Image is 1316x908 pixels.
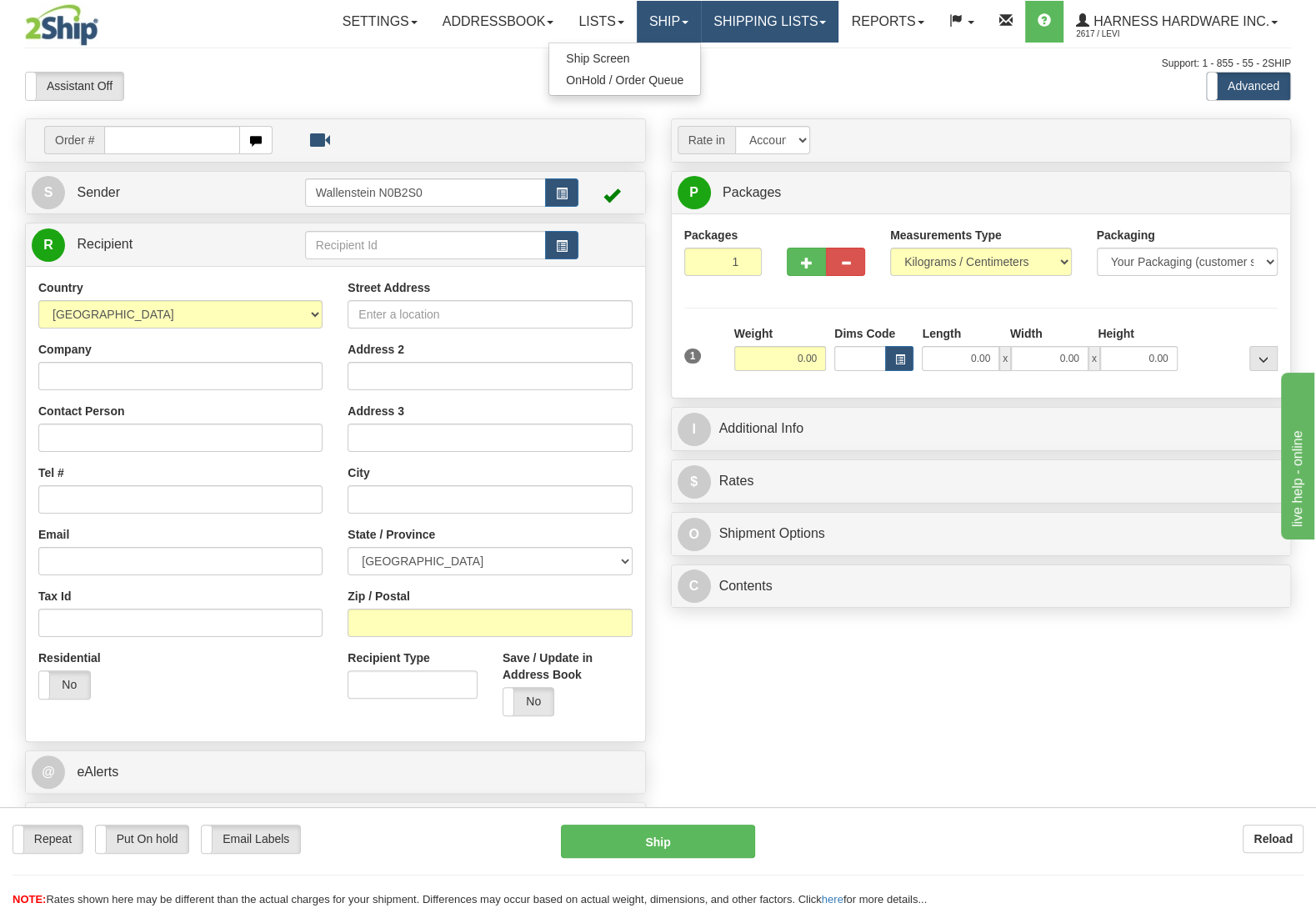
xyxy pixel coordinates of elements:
[1088,346,1100,371] span: x
[678,464,1285,499] a: $Rates
[348,650,430,666] label: Recipient Type
[348,588,410,604] label: Zip / Postal
[1010,325,1043,342] label: Width
[678,176,1285,210] a: P Packages
[305,231,546,259] input: Recipient Id
[684,349,702,364] span: 1
[1098,325,1134,342] label: Height
[1278,369,1314,539] iframe: chat widget
[999,346,1011,371] span: x
[1076,26,1201,43] span: 2617 / Levi
[566,73,683,87] span: OnHold / Order Queue
[348,403,404,419] label: Address 3
[96,825,189,853] label: Put On hold
[32,176,65,209] span: S
[503,688,554,715] label: No
[32,755,639,790] a: @ eAlerts
[38,279,83,296] label: Country
[678,465,711,499] span: $
[348,279,430,296] label: Street Address
[348,341,404,358] label: Address 2
[330,1,430,43] a: Settings
[348,526,435,543] label: State / Province
[678,518,711,551] span: O
[922,325,961,342] label: Length
[678,569,1285,604] a: CContents
[549,69,700,91] a: OnHold / Order Queue
[38,588,71,604] label: Tax Id
[26,73,123,100] label: Assistant Off
[678,569,711,603] span: C
[39,671,90,699] label: No
[305,178,546,207] input: Sender Id
[561,825,755,858] button: Ship
[1063,1,1290,43] a: Harness Hardware Inc. 2617 / Levi
[678,517,1285,551] a: OShipment Options
[678,412,1285,446] a: IAdditional Info
[77,185,120,199] span: Sender
[1089,14,1269,28] span: Harness Hardware Inc.
[202,825,300,853] label: Email Labels
[1243,825,1303,853] button: Reload
[44,126,104,154] span: Order #
[822,893,843,905] a: here
[701,1,838,43] a: Shipping lists
[13,10,154,30] div: live help - online
[32,228,274,262] a: R Recipient
[13,893,46,905] span: NOTE:
[38,341,92,358] label: Company
[38,526,69,543] label: Email
[566,52,629,65] span: Ship Screen
[890,227,1002,243] label: Measurements Type
[834,325,895,342] label: Dims Code
[13,825,83,853] label: Repeat
[637,1,701,43] a: Ship
[38,403,124,419] label: Contact Person
[503,650,633,683] label: Save / Update in Address Book
[348,464,369,481] label: City
[723,185,781,199] span: Packages
[1097,227,1155,243] label: Packaging
[684,227,738,243] label: Packages
[678,413,711,446] span: I
[77,765,118,779] span: eAlerts
[734,325,773,342] label: Weight
[77,237,133,251] span: Recipient
[1249,346,1278,371] div: ...
[348,300,632,329] input: Enter a location
[549,48,700,69] a: Ship Screen
[25,4,98,46] img: logo2617.jpg
[430,1,567,43] a: Addressbook
[38,464,64,481] label: Tel #
[678,126,735,154] span: Rate in
[838,1,936,43] a: Reports
[678,176,711,209] span: P
[32,228,65,262] span: R
[32,176,305,210] a: S Sender
[38,650,101,666] label: Residential
[1253,832,1293,845] b: Reload
[1207,73,1290,100] label: Advanced
[32,755,65,789] span: @
[566,1,636,43] a: Lists
[25,57,1291,71] div: Support: 1 - 855 - 55 - 2SHIP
